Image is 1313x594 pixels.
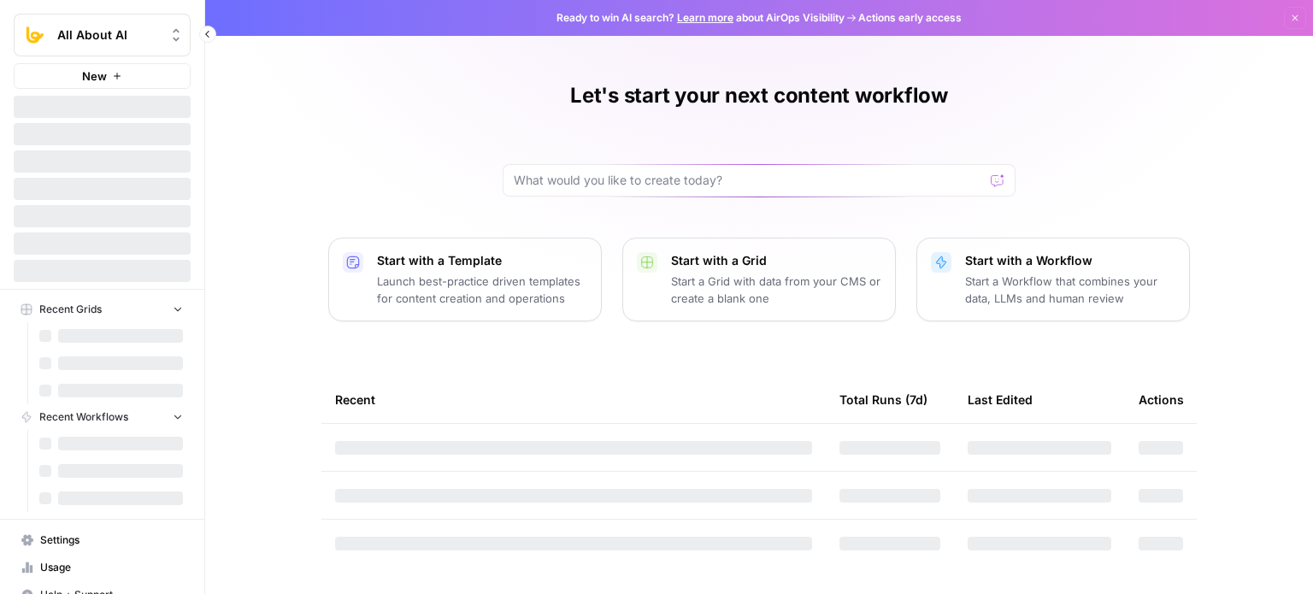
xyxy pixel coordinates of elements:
[965,252,1175,269] p: Start with a Workflow
[40,560,183,575] span: Usage
[916,238,1190,321] button: Start with a WorkflowStart a Workflow that combines your data, LLMs and human review
[20,20,50,50] img: All About AI Logo
[968,376,1033,423] div: Last Edited
[82,68,107,85] span: New
[328,238,602,321] button: Start with a TemplateLaunch best-practice driven templates for content creation and operations
[335,376,812,423] div: Recent
[514,172,984,189] input: What would you like to create today?
[1139,376,1184,423] div: Actions
[671,273,881,307] p: Start a Grid with data from your CMS or create a blank one
[14,526,191,554] a: Settings
[14,14,191,56] button: Workspace: All About AI
[377,252,587,269] p: Start with a Template
[965,273,1175,307] p: Start a Workflow that combines your data, LLMs and human review
[671,252,881,269] p: Start with a Grid
[858,10,962,26] span: Actions early access
[57,26,161,44] span: All About AI
[14,404,191,430] button: Recent Workflows
[622,238,896,321] button: Start with a GridStart a Grid with data from your CMS or create a blank one
[14,297,191,322] button: Recent Grids
[14,63,191,89] button: New
[39,409,128,425] span: Recent Workflows
[39,302,102,317] span: Recent Grids
[40,532,183,548] span: Settings
[570,82,948,109] h1: Let's start your next content workflow
[839,376,927,423] div: Total Runs (7d)
[377,273,587,307] p: Launch best-practice driven templates for content creation and operations
[556,10,845,26] span: Ready to win AI search? about AirOps Visibility
[677,11,733,24] a: Learn more
[14,554,191,581] a: Usage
